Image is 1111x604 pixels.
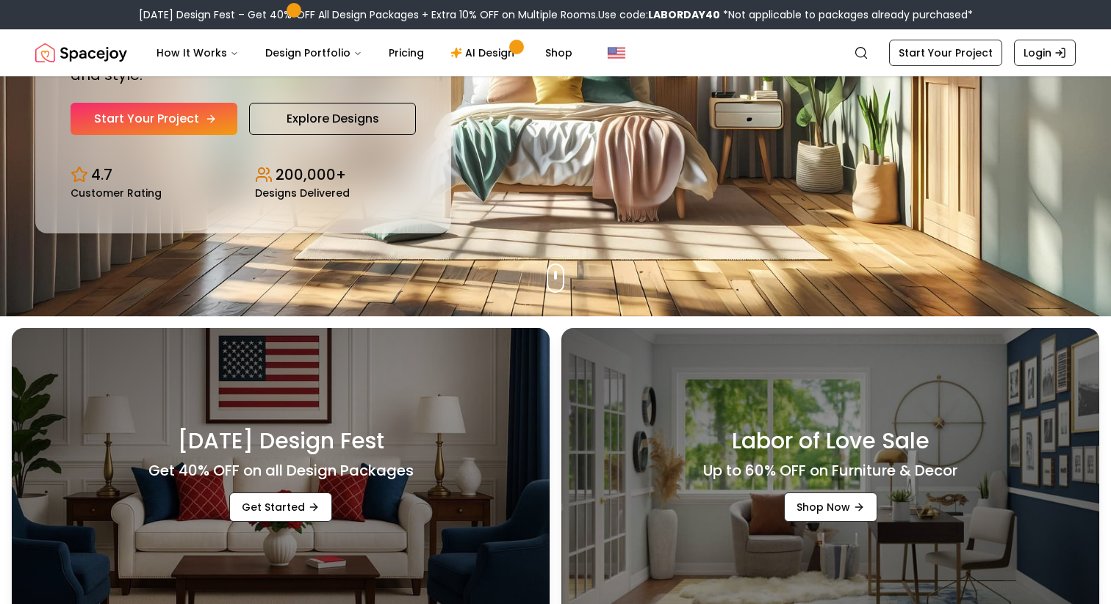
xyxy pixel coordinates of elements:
[889,40,1002,66] a: Start Your Project
[439,38,531,68] a: AI Design
[377,38,436,68] a: Pricing
[608,44,625,62] img: United States
[533,38,584,68] a: Shop
[139,7,973,22] div: [DATE] Design Fest – Get 40% OFF All Design Packages + Extra 10% OFF on Multiple Rooms.
[1014,40,1076,66] a: Login
[71,153,416,198] div: Design stats
[254,38,374,68] button: Design Portfolio
[148,460,414,481] h4: Get 40% OFF on all Design Packages
[229,492,332,522] a: Get Started
[145,38,251,68] button: How It Works
[598,7,720,22] span: Use code:
[35,38,127,68] a: Spacejoy
[71,188,162,198] small: Customer Rating
[703,460,957,481] h4: Up to 60% OFF on Furniture & Decor
[35,29,1076,76] nav: Global
[732,428,930,454] h3: Labor of Love Sale
[178,428,384,454] h3: [DATE] Design Fest
[648,7,720,22] b: LABORDAY40
[71,103,237,135] a: Start Your Project
[720,7,973,22] span: *Not applicable to packages already purchased*
[145,38,584,68] nav: Main
[249,103,416,135] a: Explore Designs
[91,164,112,185] p: 4.7
[276,164,346,185] p: 200,000+
[35,38,127,68] img: Spacejoy Logo
[255,188,350,198] small: Designs Delivered
[784,492,877,522] a: Shop Now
